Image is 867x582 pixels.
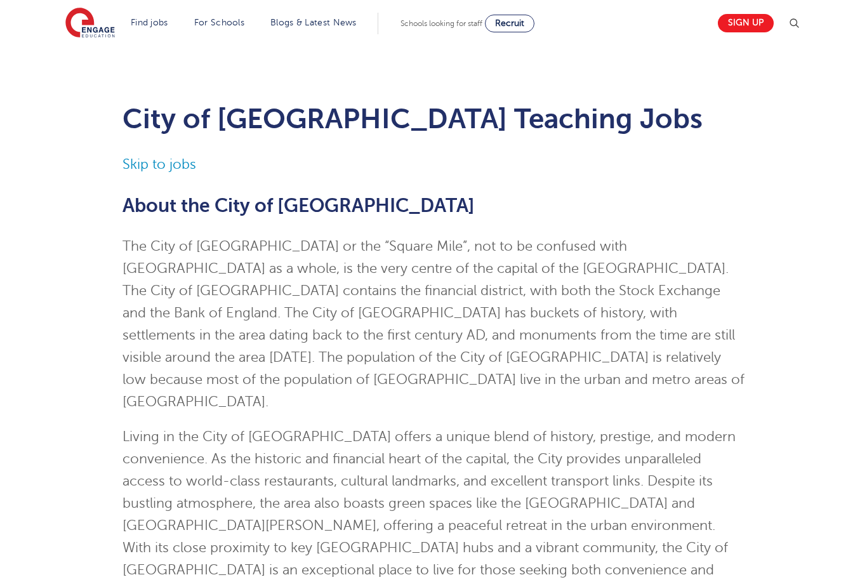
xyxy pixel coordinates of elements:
[400,19,482,28] span: Schools looking for staff
[718,14,774,32] a: Sign up
[270,18,357,27] a: Blogs & Latest News
[495,18,524,28] span: Recruit
[194,18,244,27] a: For Schools
[122,103,745,135] h1: City of [GEOGRAPHIC_DATA] Teaching Jobs
[122,235,745,413] p: The City of [GEOGRAPHIC_DATA] or the “Square Mile”, not to be confused with [GEOGRAPHIC_DATA] as ...
[122,195,745,216] h2: About the City of [GEOGRAPHIC_DATA]
[65,8,115,39] img: Engage Education
[485,15,534,32] a: Recruit
[122,157,196,172] a: Skip to jobs
[131,18,168,27] a: Find jobs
